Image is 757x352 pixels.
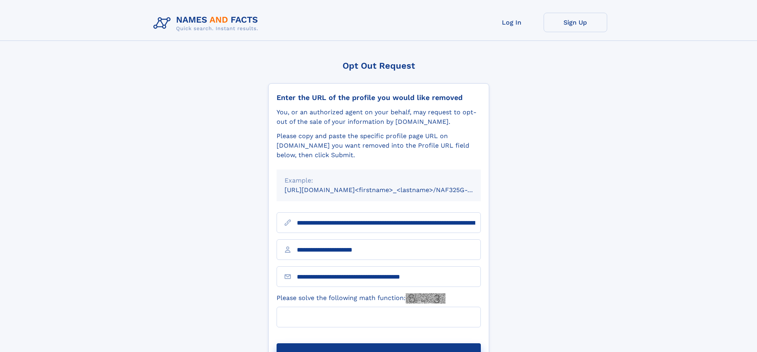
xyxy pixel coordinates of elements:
img: Logo Names and Facts [150,13,265,34]
div: Enter the URL of the profile you would like removed [277,93,481,102]
small: [URL][DOMAIN_NAME]<firstname>_<lastname>/NAF325G-xxxxxxxx [285,186,496,194]
a: Log In [480,13,544,32]
label: Please solve the following math function: [277,293,445,304]
div: Example: [285,176,473,185]
div: Please copy and paste the specific profile page URL on [DOMAIN_NAME] you want removed into the Pr... [277,131,481,160]
a: Sign Up [544,13,607,32]
div: Opt Out Request [268,61,489,71]
div: You, or an authorized agent on your behalf, may request to opt-out of the sale of your informatio... [277,108,481,127]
